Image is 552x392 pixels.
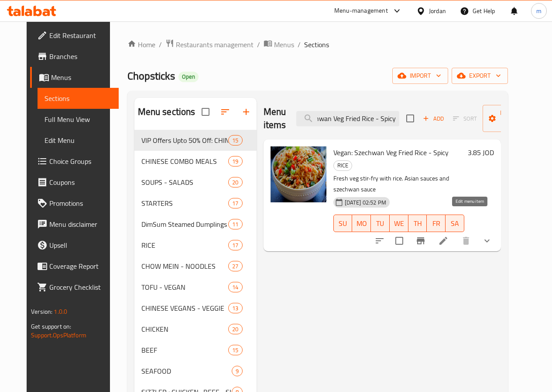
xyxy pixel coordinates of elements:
[141,324,229,334] span: CHICKEN
[229,325,242,333] span: 20
[228,177,242,187] div: items
[141,303,229,313] span: CHINESE VEGANS - VEGGIE
[352,215,371,232] button: MO
[477,230,497,251] button: show more
[45,135,112,146] span: Edit Menu
[228,282,242,292] div: items
[393,217,405,230] span: WE
[49,51,112,62] span: Branches
[264,105,286,132] h2: Menu items
[30,235,119,256] a: Upsell
[141,156,229,167] span: CHINESE COMBO MEALS
[127,39,155,50] a: Home
[334,160,352,170] span: RICE
[49,156,112,167] span: Choice Groups
[196,103,215,121] span: Select all sections
[412,217,424,230] span: TH
[49,219,112,229] span: Menu disclaimer
[141,261,229,271] span: CHOW MEIN - NOODLES
[390,232,408,250] span: Select to update
[374,217,386,230] span: TU
[134,277,257,298] div: TOFU - VEGAN14
[141,177,229,187] span: SOUPS - SALADS
[419,112,447,125] button: Add
[429,6,446,16] div: Jordan
[390,215,408,232] button: WE
[30,193,119,214] a: Promotions
[49,198,112,208] span: Promotions
[459,70,501,81] span: export
[30,172,119,193] a: Coupons
[229,304,242,312] span: 13
[229,199,242,208] span: 17
[165,39,254,50] a: Restaurants management
[468,146,494,159] h6: 3.85 JOD
[134,214,257,235] div: DimSum Steamed Dumplings -Potstickers11
[228,198,242,208] div: items
[30,214,119,235] a: Menu disclaimer
[49,177,112,187] span: Coupons
[229,157,242,166] span: 19
[134,193,257,214] div: STARTERS17
[482,236,492,246] svg: Show Choices
[399,70,441,81] span: import
[49,240,112,250] span: Upsell
[228,240,242,250] div: items
[134,172,257,193] div: SOUPS - SALADS20
[134,340,257,361] div: BEEF15
[333,173,464,195] p: Fresh veg stir-fry with rice. Asian sauces and szechwan sauce
[134,361,257,382] div: SEAFOOD9
[141,366,232,376] span: SEAFOOD
[229,136,242,145] span: 15
[228,156,242,167] div: items
[141,198,229,208] span: STARTERS
[178,72,199,82] div: Open
[456,230,477,251] button: delete
[447,112,483,125] span: Select section first
[141,240,229,250] div: RICE
[229,346,242,354] span: 15
[51,72,112,83] span: Menus
[141,282,229,292] span: TOFU - VEGAN
[536,6,542,16] span: m
[422,114,445,124] span: Add
[134,256,257,277] div: CHOW MEIN - NOODLES27
[236,101,257,122] button: Add section
[31,321,71,332] span: Get support on:
[127,39,508,50] nav: breadcrumb
[490,108,534,129] span: Manage items
[31,306,52,317] span: Version:
[264,39,294,50] a: Menus
[31,330,86,341] a: Support.OpsPlatform
[228,303,242,313] div: items
[134,151,257,172] div: CHINESE COMBO MEALS19
[134,298,257,319] div: CHINESE VEGANS - VEGGIE13
[271,146,326,202] img: Vegan: Szechwan Veg Fried Rice - Spicy
[49,282,112,292] span: Grocery Checklist
[141,345,229,355] span: BEEF
[304,39,329,50] span: Sections
[333,160,352,171] div: RICE
[176,39,254,50] span: Restaurants management
[228,345,242,355] div: items
[392,68,448,84] button: import
[141,219,229,229] span: DimSum Steamed Dumplings -Potstickers
[49,30,112,41] span: Edit Restaurant
[30,277,119,298] a: Grocery Checklist
[298,39,301,50] li: /
[446,215,464,232] button: SA
[228,135,242,146] div: items
[232,366,243,376] div: items
[30,256,119,277] a: Coverage Report
[229,241,242,250] span: 17
[229,262,242,271] span: 27
[369,230,390,251] button: sort-choices
[229,283,242,291] span: 14
[430,217,442,230] span: FR
[452,68,508,84] button: export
